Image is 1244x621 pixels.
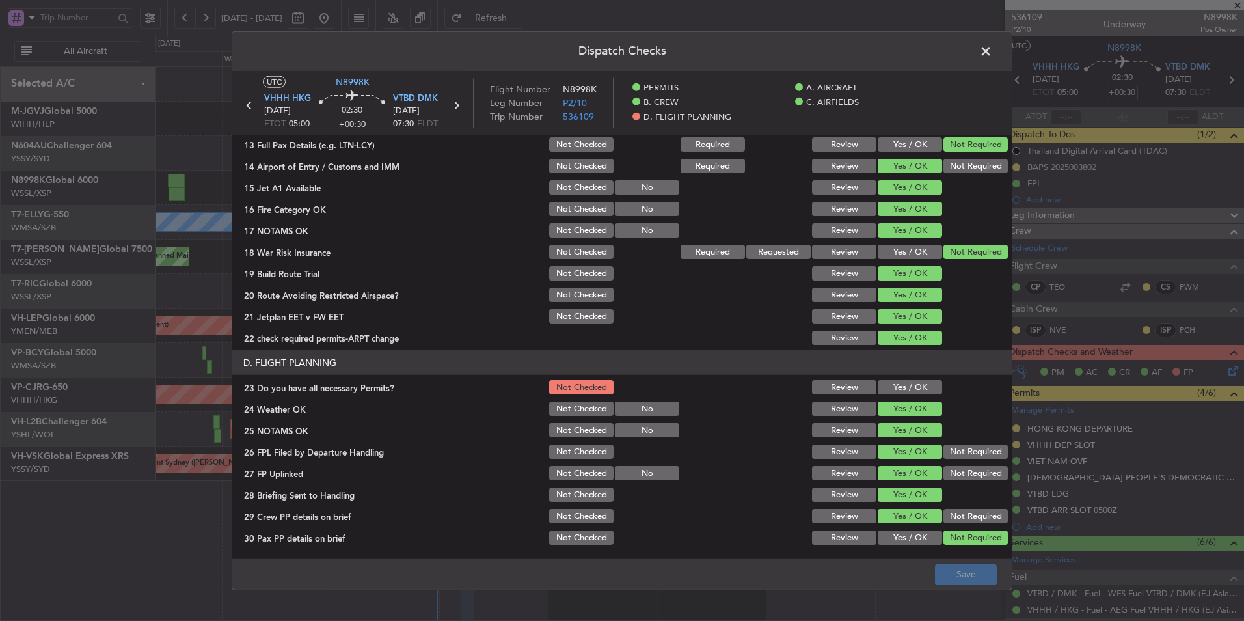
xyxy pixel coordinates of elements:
button: Not Required [943,531,1008,545]
button: Not Required [943,509,1008,523]
button: Not Required [943,245,1008,259]
button: Not Required [943,137,1008,152]
button: Not Required [943,445,1008,459]
button: Not Required [943,159,1008,173]
button: Not Required [943,466,1008,480]
header: Dispatch Checks [232,32,1012,71]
